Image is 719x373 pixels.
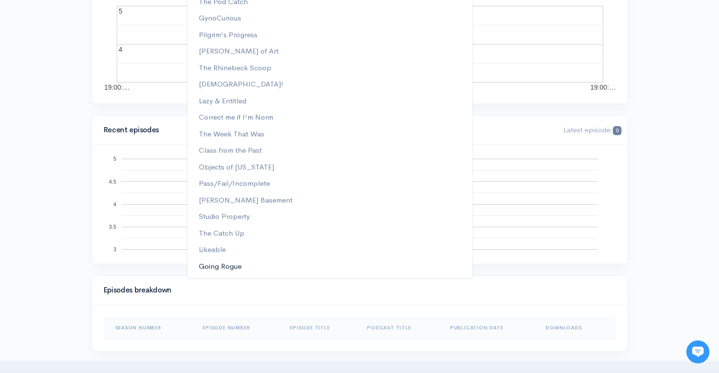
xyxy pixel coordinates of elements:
span: GynoCurious [199,12,241,23]
th: Season Number [104,316,195,339]
span: Class from the Past [199,145,262,156]
text: 19:00:… [590,83,616,91]
text: 4.5 [109,178,116,184]
h4: Episodes breakdown [104,286,610,294]
text: 5 [119,7,122,15]
h2: Just let us know if you need anything and we'll be happy to help! 🙂 [14,64,178,110]
span: Latest episode: [563,125,621,134]
iframe: gist-messenger-bubble-iframe [686,340,709,363]
span: Pass/Fail/Incomplete [199,178,270,189]
span: New conversation [62,133,115,140]
text: 4 [113,201,116,207]
text: 4 [119,46,122,53]
h1: Hi 👋 [14,47,178,62]
span: The Rhinebeck Scoop [199,62,271,73]
p: Find an answer quickly [13,164,179,176]
svg: A chart. [104,156,342,252]
th: Podcast Title [359,316,442,339]
span: [PERSON_NAME] Basement [199,195,292,206]
span: Correct me if I'm Norm [199,112,273,123]
span: The Catch Up [199,228,244,239]
text: 3 [113,246,116,252]
span: Objects of [US_STATE] [199,162,274,173]
span: 0 [613,126,621,135]
th: Publication Date [442,316,538,339]
span: The Week That Was [199,128,264,140]
text: 5 [113,156,116,162]
th: Episode Title [282,316,359,339]
span: [PERSON_NAME] of Art [199,46,279,57]
text: 19:00:… [104,83,130,91]
span: Studio Property [199,211,250,222]
th: Downloads [538,316,615,339]
input: Search articles [28,180,171,199]
span: Pilgrim's Progress [199,29,257,40]
span: [DEMOGRAPHIC_DATA]! [199,79,283,90]
th: Episode Number [195,316,282,339]
span: Likeable [199,244,226,255]
button: New conversation [15,127,177,146]
text: 3.5 [109,224,116,230]
span: Lazy & Entitled [199,95,246,106]
h4: Recent episodes [104,126,336,134]
span: Going Rogue [199,261,242,272]
svg: A chart. [378,156,616,252]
